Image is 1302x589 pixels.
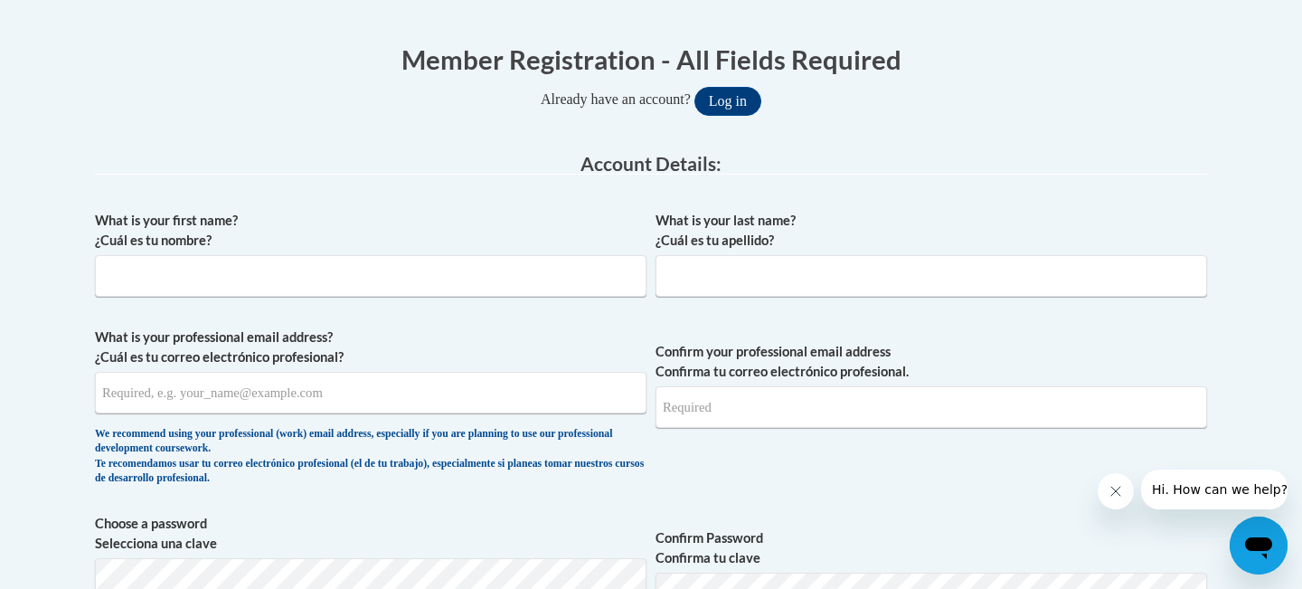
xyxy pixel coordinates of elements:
input: Metadata input [95,372,646,413]
label: What is your first name? ¿Cuál es tu nombre? [95,211,646,251]
label: Choose a password Selecciona una clave [95,514,646,554]
label: Confirm your professional email address Confirma tu correo electrónico profesional. [656,342,1207,382]
h1: Member Registration - All Fields Required [95,41,1207,78]
span: Already have an account? [541,91,691,107]
button: Log in [694,87,761,116]
input: Metadata input [95,255,646,297]
iframe: Close message [1098,473,1134,509]
label: Confirm Password Confirma tu clave [656,528,1207,568]
label: What is your last name? ¿Cuál es tu apellido? [656,211,1207,251]
label: What is your professional email address? ¿Cuál es tu correo electrónico profesional? [95,328,646,367]
div: We recommend using your professional (work) email address, especially if you are planning to use ... [95,427,646,487]
iframe: Message from company [1141,470,1288,509]
span: Account Details: [580,152,722,175]
iframe: Button to launch messaging window [1230,517,1288,575]
input: Metadata input [656,255,1207,297]
input: Required [656,386,1207,428]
